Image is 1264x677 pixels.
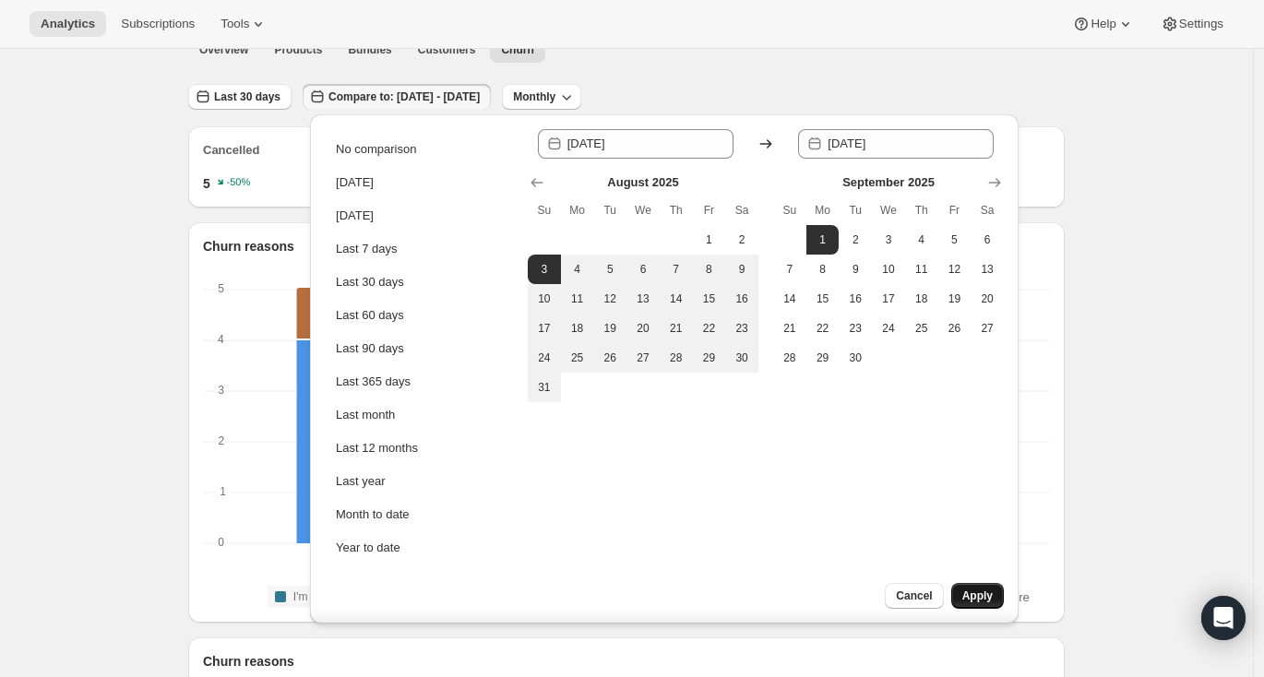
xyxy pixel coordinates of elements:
span: 20 [978,291,996,306]
button: Tuesday August 26 2025 [593,343,626,373]
span: 29 [700,350,719,365]
span: 27 [634,350,652,365]
span: 4 [568,262,587,277]
span: 24 [535,350,554,365]
button: Sunday September 21 2025 [773,314,806,343]
button: Settings [1150,11,1234,37]
button: Monthly [502,84,581,110]
span: Cancel [896,588,932,603]
th: Sunday [773,196,806,225]
button: Thursday August 28 2025 [660,343,693,373]
button: Monday August 18 2025 [561,314,594,343]
button: Tuesday August 19 2025 [593,314,626,343]
button: Last 90 days [330,334,515,363]
button: Saturday September 27 2025 [971,314,1004,343]
span: 1 [700,232,719,247]
button: Thursday September 11 2025 [905,255,938,284]
div: Last year [336,472,385,491]
button: Monday August 11 2025 [561,284,594,314]
span: 25 [568,350,587,365]
span: 5 [601,262,619,277]
span: 8 [700,262,719,277]
button: Friday August 15 2025 [693,284,726,314]
th: Monday [561,196,594,225]
button: Analytics [30,11,106,37]
div: Last 7 days [336,240,398,258]
text: 4 [218,333,224,346]
span: 14 [667,291,686,306]
span: 29 [814,350,832,365]
span: Compare to: [DATE] - [DATE] [328,89,480,104]
span: Fr [700,203,719,218]
span: 6 [634,262,652,277]
button: Wednesday August 6 2025 [626,255,660,284]
span: 12 [946,262,964,277]
button: [DATE] [330,201,515,231]
button: Subscriptions [110,11,206,37]
button: Friday August 8 2025 [693,255,726,284]
button: Saturday August 9 2025 [725,255,758,284]
div: [DATE] [336,173,374,192]
th: Wednesday [872,196,905,225]
span: 7 [667,262,686,277]
span: Tu [846,203,865,218]
span: Th [667,203,686,218]
span: Settings [1179,17,1223,31]
span: Analytics [41,17,95,31]
span: 5 [946,232,964,247]
button: Tuesday September 16 2025 [839,284,872,314]
button: Show previous month, July 2025 [524,170,550,196]
span: 22 [700,321,719,336]
button: Wednesday September 17 2025 [872,284,905,314]
th: Monday [806,196,840,225]
p: Cancelled [203,141,399,160]
button: Thursday August 21 2025 [660,314,693,343]
button: Sunday August 10 2025 [528,284,561,314]
th: Thursday [905,196,938,225]
text: -50% [226,177,250,188]
span: Fr [946,203,964,218]
span: 9 [733,262,751,277]
span: 12 [601,291,619,306]
button: Saturday August 23 2025 [725,314,758,343]
span: 21 [667,321,686,336]
div: Last 30 days [336,273,404,291]
span: 26 [946,321,964,336]
button: Tuesday September 9 2025 [839,255,872,284]
span: 16 [733,291,751,306]
span: Su [535,203,554,218]
h2: Churn reasons [203,237,1050,255]
span: 21 [781,321,799,336]
span: Churn [501,42,533,57]
button: Last 30 days [330,267,515,297]
button: Wednesday September 24 2025 [872,314,905,343]
button: Sunday September 14 2025 [773,284,806,314]
span: 30 [733,350,751,365]
button: Friday August 1 2025 [693,225,726,255]
span: 27 [978,321,996,336]
button: Saturday August 2 2025 [725,225,758,255]
span: Sa [733,203,751,218]
button: Saturday September 13 2025 [971,255,1004,284]
button: Sunday September 28 2025 [773,343,806,373]
button: Apply [951,583,1004,609]
span: 28 [667,350,686,365]
span: 31 [535,380,554,395]
span: 16 [846,291,865,306]
button: Last 60 days [330,301,515,330]
span: 3 [879,232,898,247]
text: 3 [218,384,224,397]
span: 10 [535,291,554,306]
span: Tu [601,203,619,218]
button: Thursday September 18 2025 [905,284,938,314]
button: Sunday August 17 2025 [528,314,561,343]
button: Friday August 29 2025 [693,343,726,373]
div: [DATE] [336,207,374,225]
div: Last month [336,406,395,424]
span: Help [1091,17,1115,31]
span: 17 [879,291,898,306]
span: 5 [203,174,210,193]
button: Sunday September 7 2025 [773,255,806,284]
button: Friday September 19 2025 [938,284,972,314]
th: Thursday [660,196,693,225]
